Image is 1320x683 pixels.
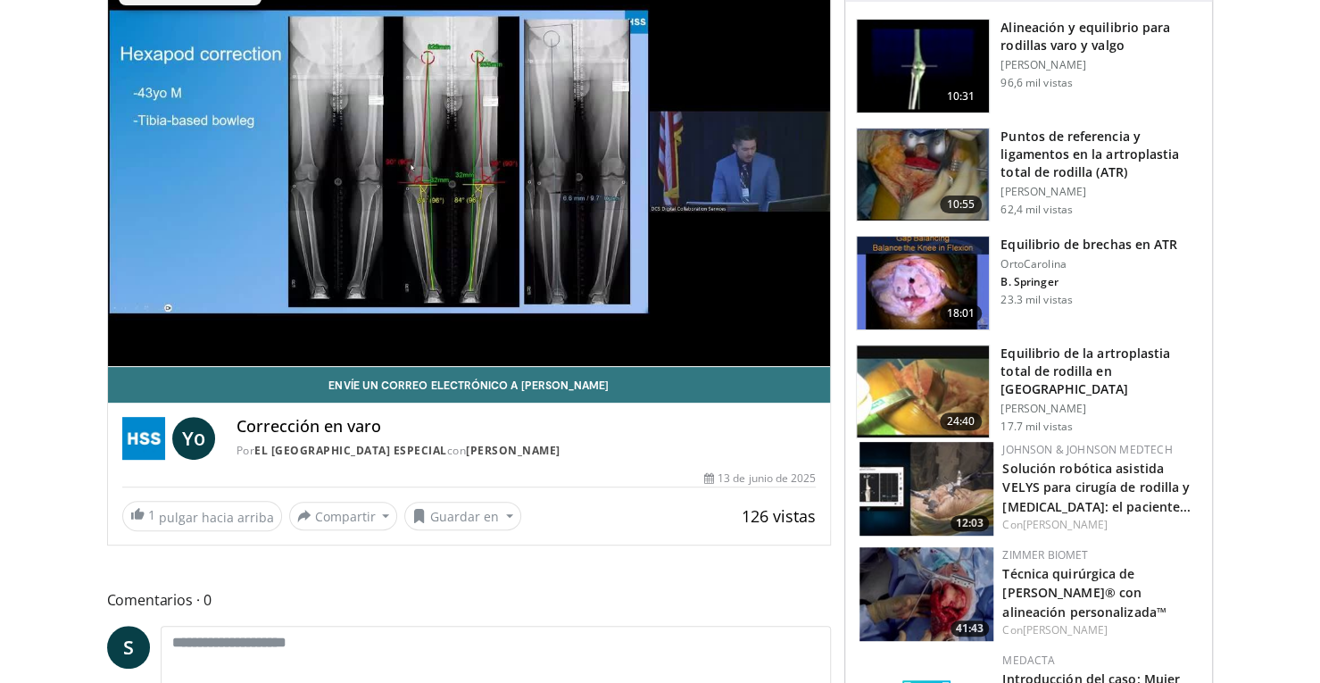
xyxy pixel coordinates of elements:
[1000,236,1177,253] font: Equilibrio de brechas en ATR
[859,442,993,536] img: abe8434e-c392-4864-8b80-6cc2396b85ec.150x105_q85_crop-smart_upscale.jpg
[1000,419,1073,434] font: 17.7 mil vistas
[1000,274,1058,289] font: B. Springer
[1000,57,1086,72] font: [PERSON_NAME]
[122,501,282,531] a: 1 pulgar hacia arriba
[1002,653,1055,668] a: Medacta
[1000,256,1066,271] font: OrtoCarolina
[107,590,193,610] font: Comentarios
[404,502,521,530] button: Guardar en
[122,417,165,460] img: Hospital de Cirugía Especial
[203,590,212,610] font: 0
[947,305,975,321] font: 18:01
[947,413,975,429] font: 24:40
[1002,622,1022,637] font: Con
[1002,460,1191,514] a: Solución robótica asistida VELYS para cirugía de rodilla y [MEDICAL_DATA]: el paciente...
[254,443,447,458] a: el [GEOGRAPHIC_DATA] Especial
[1002,442,1172,457] a: Johnson & Johnson MedTech
[1000,128,1179,180] font: Puntos de referencia y ligamentos en la artroplastia total de rodilla (ATR)
[1000,75,1073,90] font: 96,6 mil vistas
[182,425,205,451] font: Yo
[856,128,1201,222] a: 10:55 Puntos de referencia y ligamentos en la artroplastia total de rodilla (ATR) [PERSON_NAME] 6...
[328,379,609,391] font: Envíe un correo electrónico a [PERSON_NAME]
[1000,345,1170,397] font: Equilibrio de la artroplastia total de rodilla en [GEOGRAPHIC_DATA]
[956,621,984,636] font: 41:43
[447,443,467,458] font: con
[1002,547,1088,562] a: Zimmer Biomet
[466,443,560,458] a: [PERSON_NAME]
[859,547,993,641] a: 41:43
[237,443,255,458] font: Por
[1022,622,1107,637] a: [PERSON_NAME]
[857,20,989,112] img: 38523_0000_3.png.150x105_q85_crop-smart_upscale.jpg
[859,547,993,641] img: f7686bec-90c9-46a3-90a7-090016086b12.150x105_q85_crop-smart_upscale.jpg
[857,129,989,221] img: 88434a0e-b753-4bdd-ac08-0695542386d5.150x105_q85_crop-smart_upscale.jpg
[742,505,816,527] font: 126 vistas
[289,502,398,530] button: Compartir
[108,367,831,403] a: Envíe un correo electrónico a [PERSON_NAME]
[315,508,376,525] font: Compartir
[857,237,989,329] img: 243629_0004_1.png.150x105_q85_crop-smart_upscale.jpg
[1002,565,1166,620] a: Técnica quirúrgica de [PERSON_NAME]® con alineación personalizada™
[947,196,975,212] font: 10:55
[1002,517,1022,532] font: Con
[123,634,134,660] font: S
[856,345,1201,439] a: 24:40 Equilibrio de la artroplastia total de rodilla en [GEOGRAPHIC_DATA] [PERSON_NAME] 17.7 mil ...
[1000,202,1073,217] font: 62,4 mil vistas
[430,508,499,525] font: Guardar en
[1000,19,1170,54] font: Alineación y equilibrio para rodillas varo y valgo
[859,442,993,536] a: 12:03
[947,88,975,104] font: 10:31
[237,415,381,437] font: Corrección en varo
[148,506,155,523] font: 1
[107,626,150,669] a: S
[159,509,274,526] font: pulgar hacia arriba
[856,19,1201,113] a: 10:31 Alineación y equilibrio para rodillas varo y valgo [PERSON_NAME] 96,6 mil vistas
[856,236,1201,330] a: 18:01 Equilibrio de brechas en ATR OrtoCarolina B. Springer 23.3 mil vistas
[1000,184,1086,199] font: [PERSON_NAME]
[956,515,984,530] font: 12:03
[857,346,989,438] img: den_1.png.150x105_q85_crop-smart_upscale.jpg
[1000,292,1073,307] font: 23.3 mil vistas
[718,471,816,486] font: 13 de junio de 2025
[172,417,215,460] a: Yo
[1022,517,1107,532] a: [PERSON_NAME]
[1000,401,1086,416] font: [PERSON_NAME]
